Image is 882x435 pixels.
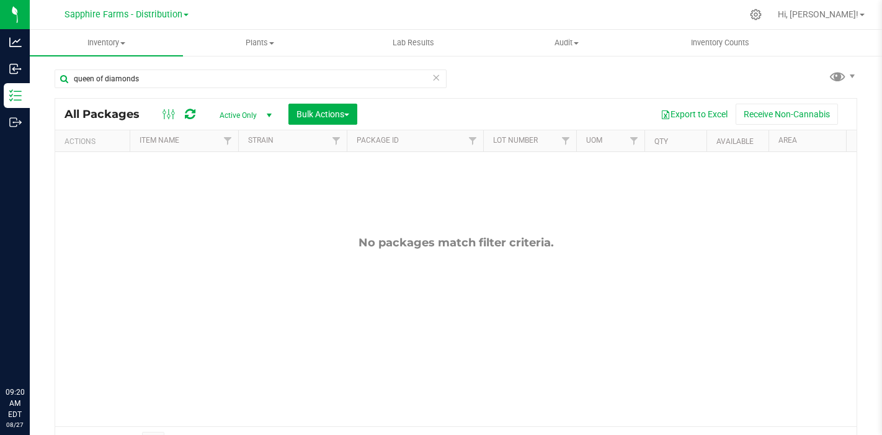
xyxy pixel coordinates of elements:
[296,109,349,119] span: Bulk Actions
[490,30,643,56] a: Audit
[556,130,576,151] a: Filter
[248,136,274,145] a: Strain
[326,130,347,151] a: Filter
[9,63,22,75] inline-svg: Inbound
[65,107,152,121] span: All Packages
[55,70,447,88] input: Search Package ID, Item Name, SKU, Lot or Part Number...
[778,136,797,145] a: Area
[716,137,754,146] a: Available
[491,37,643,48] span: Audit
[624,130,644,151] a: Filter
[9,116,22,128] inline-svg: Outbound
[586,136,602,145] a: UOM
[183,30,336,56] a: Plants
[778,9,858,19] span: Hi, [PERSON_NAME]!
[9,36,22,48] inline-svg: Analytics
[463,130,483,151] a: Filter
[493,136,538,145] a: Lot Number
[140,136,179,145] a: Item Name
[841,130,862,151] a: Filter
[432,70,440,86] span: Clear
[674,37,766,48] span: Inventory Counts
[55,236,857,249] div: No packages match filter criteria.
[218,130,238,151] a: Filter
[288,104,357,125] button: Bulk Actions
[654,137,668,146] a: Qty
[30,37,183,48] span: Inventory
[643,30,796,56] a: Inventory Counts
[65,137,125,146] div: Actions
[736,104,838,125] button: Receive Non-Cannabis
[6,420,24,429] p: 08/27
[376,37,451,48] span: Lab Results
[6,387,24,420] p: 09:20 AM EDT
[65,9,182,20] span: Sapphire Farms - Distribution
[30,30,183,56] a: Inventory
[184,37,336,48] span: Plants
[12,336,50,373] iframe: Resource center
[748,9,764,20] div: Manage settings
[357,136,399,145] a: Package ID
[653,104,736,125] button: Export to Excel
[337,30,490,56] a: Lab Results
[9,89,22,102] inline-svg: Inventory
